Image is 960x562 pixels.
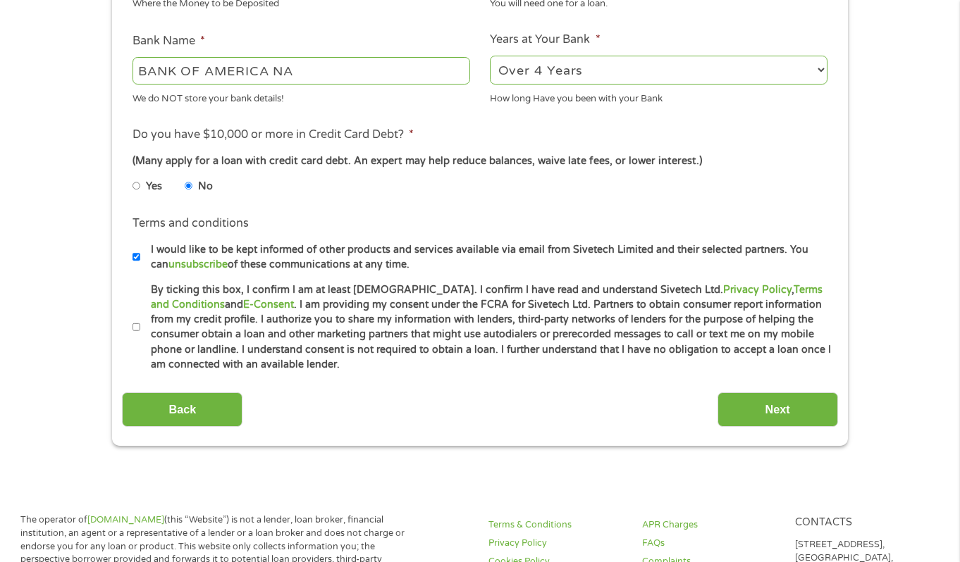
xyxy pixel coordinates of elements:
[198,179,213,194] label: No
[122,392,242,427] input: Back
[133,154,827,169] div: (Many apply for a loan with credit card debt. An expert may help reduce balances, waive late fees...
[243,299,294,311] a: E-Consent
[140,242,832,273] label: I would like to be kept informed of other products and services available via email from Sivetech...
[168,258,228,270] a: unsubscribe
[133,216,249,231] label: Terms and conditions
[488,518,624,532] a: Terms & Conditions
[488,537,624,550] a: Privacy Policy
[140,282,832,373] label: By ticking this box, I confirm I am at least [DEMOGRAPHIC_DATA]. I confirm I have read and unders...
[146,179,162,194] label: Yes
[490,87,827,106] div: How long Have you been with your Bank
[133,34,205,49] label: Bank Name
[795,516,931,530] h4: Contacts
[642,518,778,532] a: APR Charges
[133,127,414,142] label: Do you have $10,000 or more in Credit Card Debt?
[490,32,600,47] label: Years at Your Bank
[87,514,164,525] a: [DOMAIN_NAME]
[723,284,792,296] a: Privacy Policy
[151,284,823,311] a: Terms and Conditions
[133,87,470,106] div: We do NOT store your bank details!
[642,537,778,550] a: FAQs
[718,392,838,427] input: Next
